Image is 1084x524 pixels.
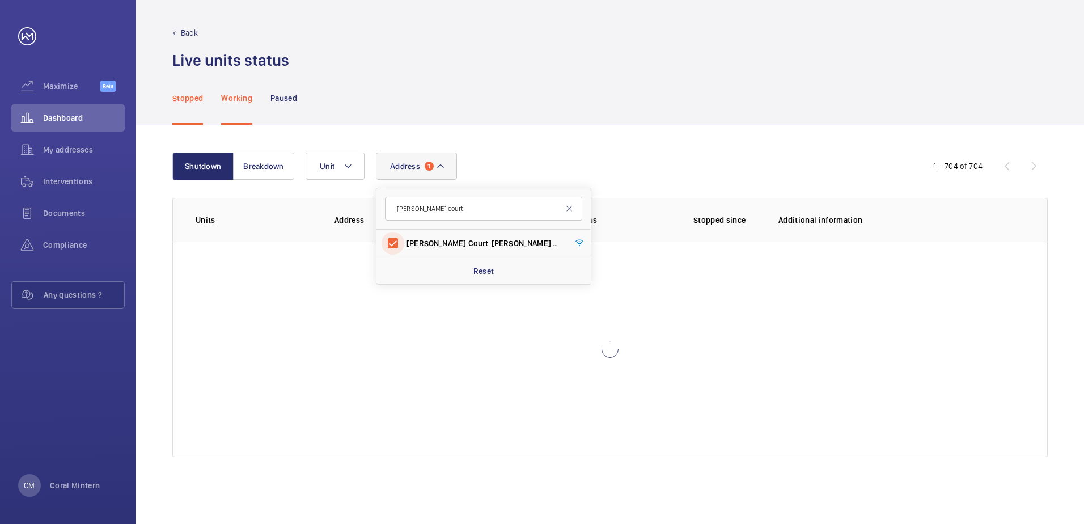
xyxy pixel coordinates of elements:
p: Paused [270,92,297,104]
p: Stopped since [693,214,760,226]
input: Search by address [385,197,582,221]
span: [PERSON_NAME] [492,239,551,248]
span: Address [390,162,420,171]
p: Reset [473,265,494,277]
p: Address [334,214,496,226]
p: Back [181,27,198,39]
span: Interventions [43,176,125,187]
h1: Live units status [172,50,289,71]
div: 1 – 704 of 704 [933,160,983,172]
p: Stopped [172,92,203,104]
span: Documents [43,208,125,219]
span: Unit [320,162,334,171]
button: Shutdown [172,153,234,180]
span: Any questions ? [44,289,124,301]
p: CM [24,480,35,491]
span: Maximize [43,81,100,92]
span: [PERSON_NAME] [406,239,466,248]
span: Beta [100,81,116,92]
span: Dashboard [43,112,125,124]
button: Unit [306,153,365,180]
span: Compliance [43,239,125,251]
p: Units [196,214,316,226]
p: Additional information [778,214,1024,226]
span: My addresses [43,144,125,155]
button: Address1 [376,153,457,180]
span: - , [GEOGRAPHIC_DATA] [406,238,562,249]
span: Court [468,239,489,248]
button: Breakdown [233,153,294,180]
p: Working [221,92,252,104]
span: 1 [425,162,434,171]
p: Coral Mintern [50,480,100,491]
